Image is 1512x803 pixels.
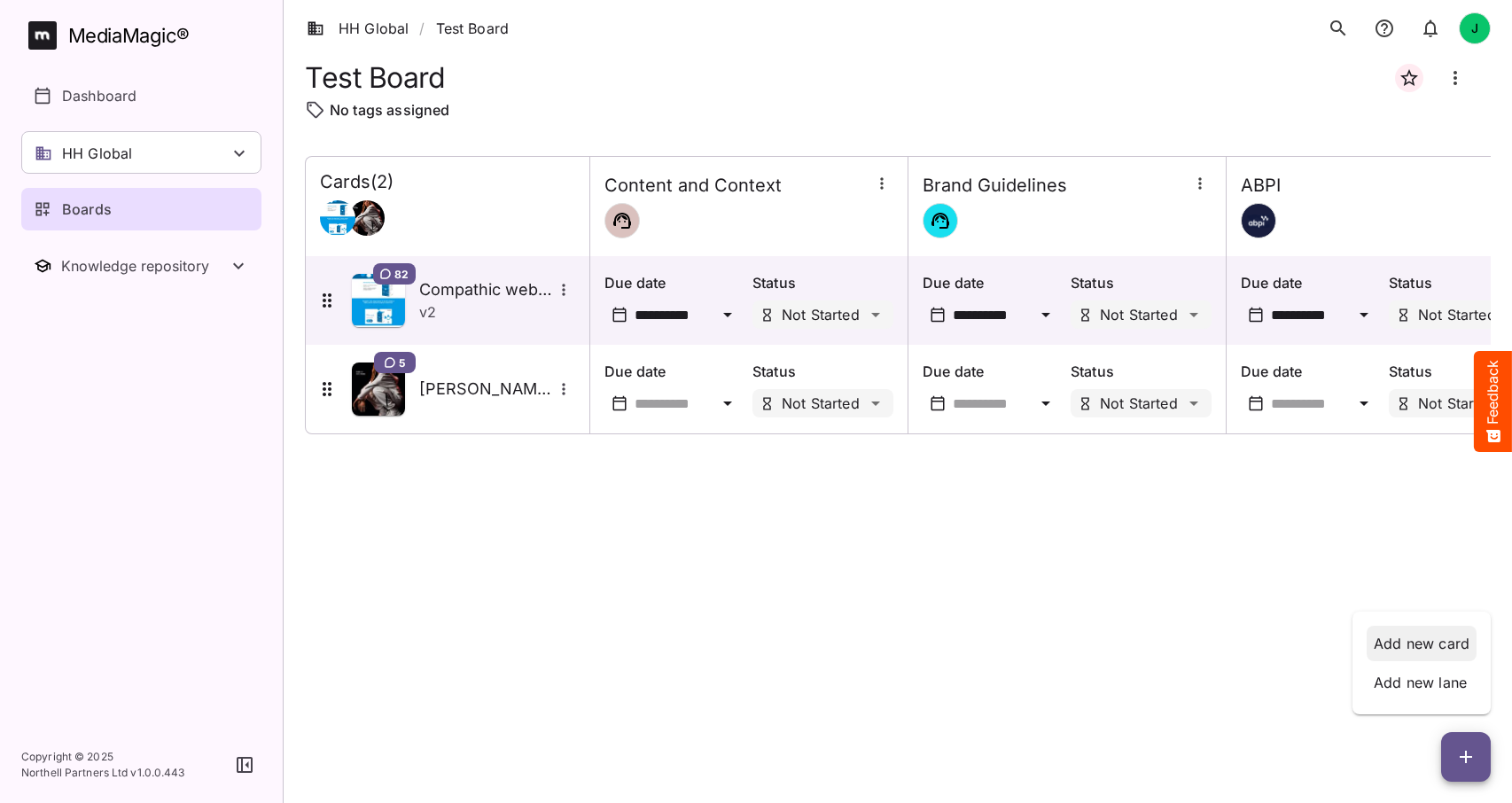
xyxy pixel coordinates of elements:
[1321,11,1356,46] button: search
[419,18,425,39] span: /
[307,18,409,39] a: HH Global
[1374,672,1469,693] p: Add new lane
[1374,633,1469,654] p: Add new card
[1459,12,1491,44] div: J
[1367,11,1402,46] button: notifications
[1413,11,1448,46] button: notifications
[1474,351,1512,452] button: Feedback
